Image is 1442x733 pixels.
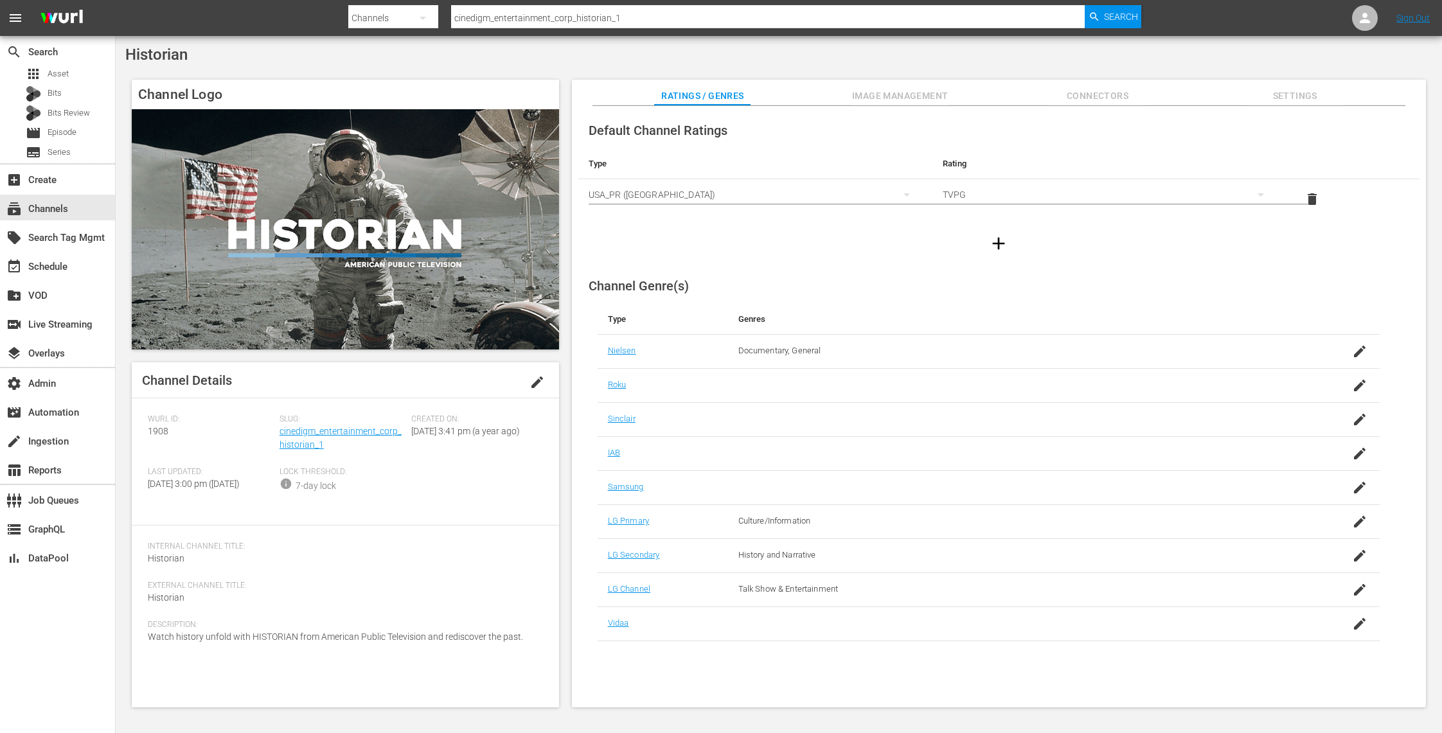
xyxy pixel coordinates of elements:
[589,123,727,138] span: Default Channel Ratings
[296,479,336,493] div: 7-day lock
[6,493,22,508] span: Job Queues
[148,414,273,425] span: Wurl ID:
[6,405,22,420] span: Automation
[1304,191,1320,207] span: delete
[280,467,405,477] span: Lock Threshold:
[148,581,537,591] span: External Channel Title:
[6,230,22,245] span: Search Tag Mgmt
[578,148,932,179] th: Type
[608,550,660,560] a: LG Secondary
[26,105,41,121] div: Bits Review
[522,367,553,398] button: edit
[148,620,537,630] span: Description:
[142,373,232,388] span: Channel Details
[6,259,22,274] span: Schedule
[148,631,523,642] span: Watch history unfold with HISTORIAN from American Public Television and rediscover the past.
[6,172,22,188] span: Create
[411,426,520,436] span: [DATE] 3:41 pm (a year ago)
[608,448,620,457] a: IAB
[1049,88,1146,104] span: Connectors
[6,376,22,391] span: Admin
[608,584,650,594] a: LG Channel
[1297,184,1328,215] button: delete
[728,304,1293,335] th: Genres
[48,67,69,80] span: Asset
[280,477,292,490] span: info
[654,88,751,104] span: Ratings / Genres
[852,88,948,104] span: Image Management
[148,542,537,552] span: Internal Channel Title:
[943,177,1276,213] div: TVPG
[6,44,22,60] span: Search
[26,66,41,82] span: Asset
[530,375,545,390] span: edit
[1247,88,1343,104] span: Settings
[125,46,188,64] span: Historian
[26,86,41,102] div: Bits
[608,618,629,628] a: Vidaa
[1396,13,1430,23] a: Sign Out
[26,145,41,160] span: Series
[6,463,22,478] span: Reports
[31,3,93,33] img: ans4CAIJ8jUAAAAAAAAAAAAAAAAAAAAAAAAgQb4GAAAAAAAAAAAAAAAAAAAAAAAAJMjXAAAAAAAAAAAAAAAAAAAAAAAAgAT5G...
[608,482,644,491] a: Samsung
[578,148,1420,219] table: simple table
[280,426,402,450] a: cinedigm_entertainment_corp_historian_1
[608,414,636,423] a: Sinclair
[148,467,273,477] span: Last Updated:
[1085,5,1141,28] button: Search
[148,592,184,603] span: Historian
[148,553,184,563] span: Historian
[148,479,240,489] span: [DATE] 3:00 pm ([DATE])
[8,10,23,26] span: menu
[6,201,22,216] span: Channels
[6,317,22,332] span: Live Streaming
[6,434,22,449] span: Ingestion
[608,346,636,355] a: Nielsen
[6,288,22,303] span: VOD
[48,107,90,119] span: Bits Review
[589,177,922,213] div: USA_PR ([GEOGRAPHIC_DATA])
[6,522,22,537] span: GraphQL
[598,304,728,335] th: Type
[589,278,689,294] span: Channel Genre(s)
[608,380,627,389] a: Roku
[1104,5,1138,28] span: Search
[6,551,22,566] span: DataPool
[132,80,559,109] h4: Channel Logo
[6,346,22,361] span: Overlays
[132,109,559,349] img: Historian
[48,146,71,159] span: Series
[48,126,76,139] span: Episode
[280,414,405,425] span: Slug:
[26,125,41,141] span: Episode
[608,516,649,525] a: LG Primary
[48,87,62,100] span: Bits
[148,426,168,436] span: 1908
[932,148,1286,179] th: Rating
[411,414,537,425] span: Created On:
